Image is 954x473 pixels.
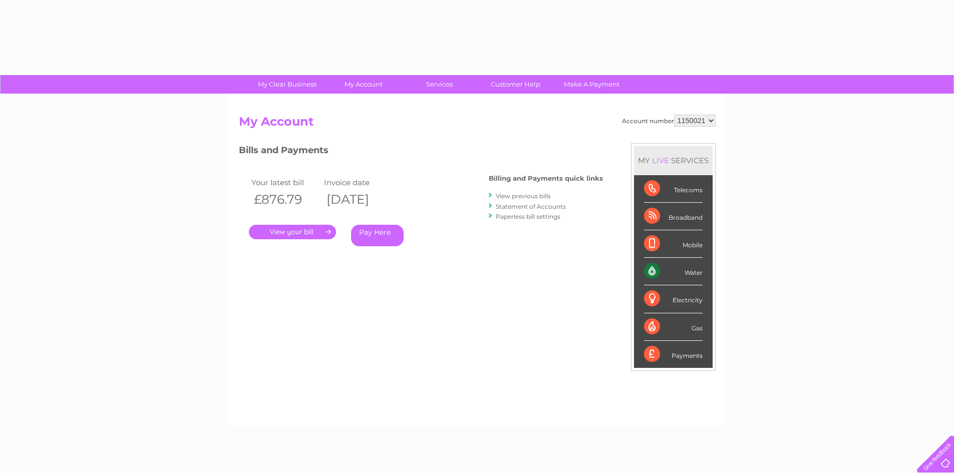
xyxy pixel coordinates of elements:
div: MY SERVICES [634,146,713,175]
a: Customer Help [474,75,557,94]
a: Paperless bill settings [496,213,560,220]
div: Mobile [644,230,703,258]
div: Payments [644,341,703,368]
div: Telecoms [644,175,703,203]
th: £876.79 [249,189,322,210]
h4: Billing and Payments quick links [489,175,603,182]
a: My Account [322,75,405,94]
div: Water [644,258,703,285]
a: My Clear Business [246,75,329,94]
a: Services [398,75,481,94]
td: Invoice date [322,176,394,189]
a: Statement of Accounts [496,203,566,210]
a: View previous bills [496,192,551,200]
div: LIVE [650,156,671,165]
a: Pay Here [351,225,404,246]
div: Broadband [644,203,703,230]
a: . [249,225,336,239]
div: Electricity [644,285,703,313]
h3: Bills and Payments [239,143,603,161]
th: [DATE] [322,189,394,210]
div: Account number [622,115,716,127]
td: Your latest bill [249,176,322,189]
div: Gas [644,313,703,341]
a: Make A Payment [550,75,633,94]
h2: My Account [239,115,716,134]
